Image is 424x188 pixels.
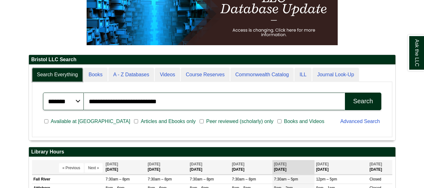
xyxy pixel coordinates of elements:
th: [DATE] [146,160,188,174]
button: Next » [85,163,103,173]
span: Peer reviewed (scholarly) only [204,118,276,125]
span: [DATE] [274,162,287,166]
a: ILL [294,68,311,82]
th: [DATE] [104,160,146,174]
button: « Previous [59,163,84,173]
span: 7:30am – 5pm [274,177,298,181]
span: [DATE] [106,162,118,166]
button: Search [345,93,381,110]
th: [DATE] [188,160,230,174]
input: Available at [GEOGRAPHIC_DATA] [44,119,48,124]
span: Books and Videos [282,118,327,125]
td: Fall River [32,175,104,184]
div: Search [353,98,373,105]
th: [DATE] [230,160,272,174]
input: Books and Videos [277,119,282,124]
span: 7:30am – 8pm [106,177,130,181]
input: Peer reviewed (scholarly) only [200,119,204,124]
span: 12pm – 5pm [316,177,337,181]
span: 7:30am – 8pm [190,177,214,181]
a: Books [83,68,107,82]
h2: Library Hours [29,147,395,157]
a: Course Reserves [181,68,230,82]
a: A - Z Databases [108,68,154,82]
span: [DATE] [369,162,382,166]
a: Search Everything [32,68,83,82]
a: Videos [155,68,180,82]
th: [DATE] [314,160,368,174]
a: Commonwealth Catalog [230,68,294,82]
span: [DATE] [232,162,244,166]
span: 7:30am – 8pm [148,177,172,181]
input: Articles and Ebooks only [134,119,138,124]
span: [DATE] [190,162,202,166]
span: Available at [GEOGRAPHIC_DATA] [48,118,133,125]
span: [DATE] [316,162,329,166]
span: 7:30am – 8pm [232,177,256,181]
th: [DATE] [368,160,392,174]
span: [DATE] [148,162,160,166]
a: Advanced Search [340,119,380,124]
th: [DATE] [272,160,314,174]
h2: Bristol LLC Search [29,55,395,65]
span: Articles and Ebooks only [138,118,198,125]
a: Journal Look-Up [312,68,359,82]
span: Closed [369,177,381,181]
